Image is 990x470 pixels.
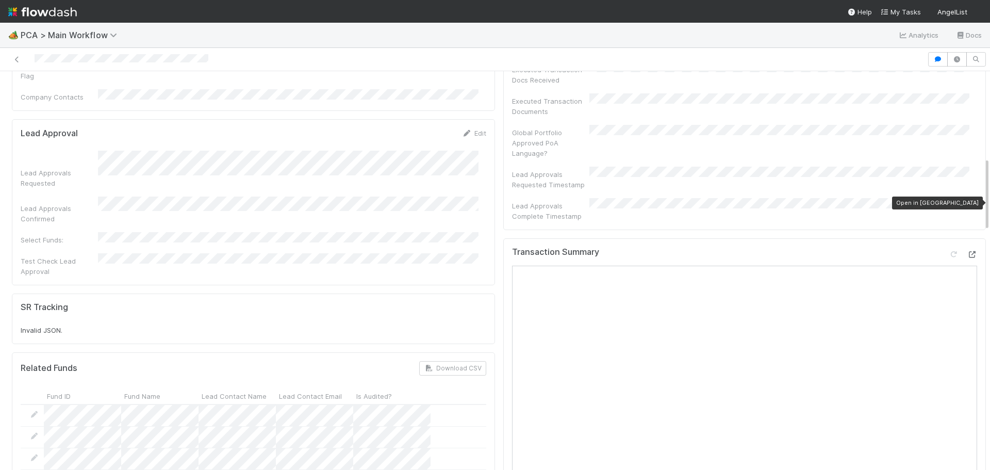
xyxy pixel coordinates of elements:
[462,129,486,137] a: Edit
[44,388,121,404] div: Fund ID
[21,92,98,102] div: Company Contacts
[199,388,276,404] div: Lead Contact Name
[512,96,589,117] div: Executed Transaction Documents
[512,127,589,158] div: Global Portfolio Approved PoA Language?
[353,388,431,404] div: Is Audited?
[21,30,122,40] span: PCA > Main Workflow
[512,201,589,221] div: Lead Approvals Complete Timestamp
[971,7,982,18] img: avatar_9ff82f50-05c7-4c71-8fc6-9a2e070af8b5.png
[512,64,589,85] div: Executed Transaction Docs Received
[8,30,19,39] span: 🏕️
[880,8,921,16] span: My Tasks
[121,388,199,404] div: Fund Name
[512,247,599,257] h5: Transaction Summary
[21,302,68,313] h5: SR Tracking
[21,235,98,245] div: Select Funds:
[512,169,589,190] div: Lead Approvals Requested Timestamp
[21,203,98,224] div: Lead Approvals Confirmed
[955,29,982,41] a: Docs
[898,29,939,41] a: Analytics
[937,8,967,16] span: AngelList
[419,361,486,376] button: Download CSV
[21,256,98,277] div: Test Check Lead Approval
[21,325,486,335] div: Invalid JSON.
[8,3,77,21] img: logo-inverted-e16ddd16eac7371096b0.svg
[21,168,98,188] div: Lead Approvals Requested
[880,7,921,17] a: My Tasks
[276,388,353,404] div: Lead Contact Email
[21,60,98,81] div: Backoffice Task Link Flag
[847,7,872,17] div: Help
[21,128,78,139] h5: Lead Approval
[21,363,77,374] h5: Related Funds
